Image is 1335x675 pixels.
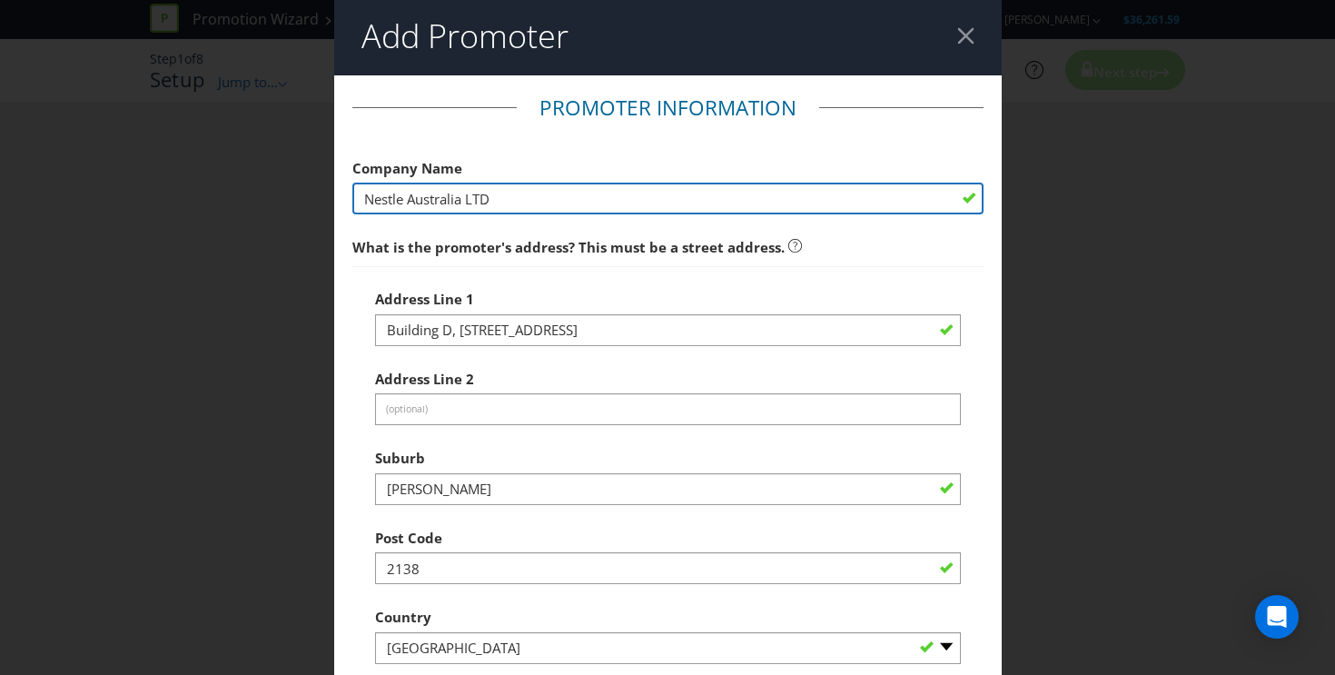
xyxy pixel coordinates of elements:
legend: Promoter Information [517,94,819,123]
span: Address Line 1 [375,290,474,308]
span: Country [375,608,431,626]
span: Suburb [375,449,425,467]
span: Post Code [375,529,442,547]
input: e.g. Company Name [352,183,984,214]
div: Open Intercom Messenger [1255,595,1299,639]
input: e.g. 3000 [375,552,961,584]
span: What is the promoter's address? This must be a street address. [352,238,785,256]
input: e.g. Melbourne [375,473,961,505]
span: Company Name [352,159,462,177]
h2: Add Promoter [361,18,569,55]
span: Address Line 2 [375,370,474,388]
